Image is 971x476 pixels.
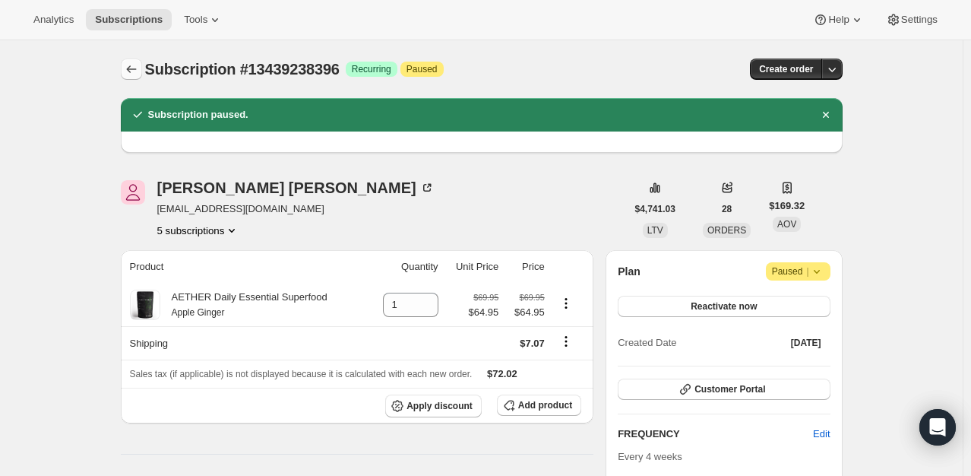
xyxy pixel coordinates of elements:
button: Customer Portal [618,379,830,400]
button: Tools [175,9,232,30]
span: Settings [901,14,938,26]
button: Help [804,9,873,30]
span: $64.95 [469,305,499,320]
h2: Plan [618,264,640,279]
span: Edit [813,427,830,442]
button: Dismiss notification [815,104,837,125]
span: Subscription #13439238396 [145,61,340,78]
button: [DATE] [782,332,830,354]
span: Jody Lingle [121,180,145,205]
span: [EMAIL_ADDRESS][DOMAIN_NAME] [157,202,435,217]
th: Price [503,250,549,284]
button: Add product [497,395,581,416]
button: Settings [877,9,947,30]
th: Product [121,250,368,284]
h2: Subscription paused. [148,107,248,122]
button: 28 [713,198,741,220]
button: Product actions [554,295,578,312]
th: Unit Price [443,250,504,284]
span: [DATE] [791,337,821,349]
span: Create order [759,63,813,75]
span: Sales tax (if applicable) is not displayed because it is calculated with each new order. [130,369,473,379]
span: Paused [772,264,824,279]
th: Quantity [367,250,442,284]
div: AETHER Daily Essential Superfood [160,290,327,320]
div: Open Intercom Messenger [919,409,956,446]
button: $4,741.03 [626,198,685,220]
span: Paused [406,63,438,75]
span: $169.32 [769,198,805,214]
span: Every 4 weeks [618,451,682,462]
span: Created Date [618,335,676,351]
span: Subscriptions [95,14,163,26]
th: Shipping [121,326,368,360]
span: 28 [722,203,732,215]
span: Tools [184,14,207,26]
small: $69.95 [473,293,498,302]
button: Subscriptions [86,9,172,30]
span: Reactivate now [691,300,757,313]
button: Product actions [157,223,240,238]
small: $69.95 [520,293,545,302]
span: Recurring [352,63,391,75]
button: Analytics [24,9,83,30]
button: Edit [804,422,839,446]
span: $7.07 [520,338,545,349]
div: [PERSON_NAME] [PERSON_NAME] [157,180,435,195]
span: | [806,265,808,278]
button: Shipping actions [554,333,578,350]
span: Help [828,14,849,26]
h2: FREQUENCY [618,427,813,442]
button: Create order [750,59,822,80]
span: Customer Portal [694,383,765,395]
span: Apply discount [406,400,473,412]
span: LTV [647,225,663,236]
span: Add product [518,399,572,411]
span: AOV [777,219,796,230]
span: $72.02 [487,368,517,379]
span: ORDERS [707,225,746,236]
img: product img [130,290,160,320]
span: $64.95 [508,305,544,320]
span: $4,741.03 [635,203,675,215]
button: Subscriptions [121,59,142,80]
button: Reactivate now [618,296,830,317]
button: Apply discount [385,395,482,417]
small: Apple Ginger [172,307,225,318]
span: Analytics [33,14,74,26]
